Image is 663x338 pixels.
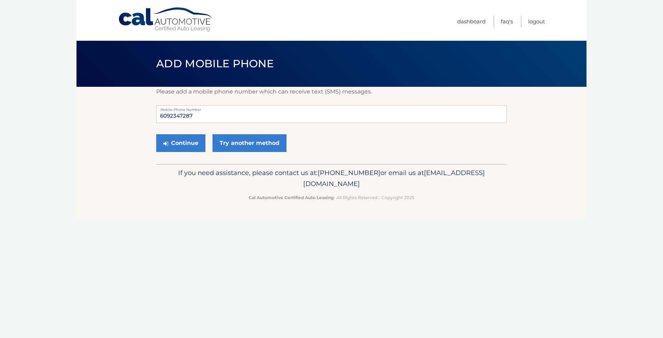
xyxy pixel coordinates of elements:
span: [PHONE_NUMBER] [318,169,380,177]
a: Cal Automotive [118,7,214,32]
button: Continue [156,134,205,152]
input: Mobile Phone Number [156,105,507,123]
span: Add Mobile Phone [156,57,274,70]
p: Please add a mobile phone number which can receive text (SMS) messages. [156,87,507,97]
a: FAQ's [501,16,513,27]
a: Dashboard [457,16,486,27]
a: Logout [528,16,545,27]
p: - All Rights Reserved - Copyright 2025 [161,194,502,201]
p: If you need assistance, please contact us at: or email us at [161,167,502,190]
strong: Cal Automotive Certified Auto Leasing [249,195,334,200]
a: Try another method [212,134,287,152]
label: Mobile Phone Number [156,105,507,111]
